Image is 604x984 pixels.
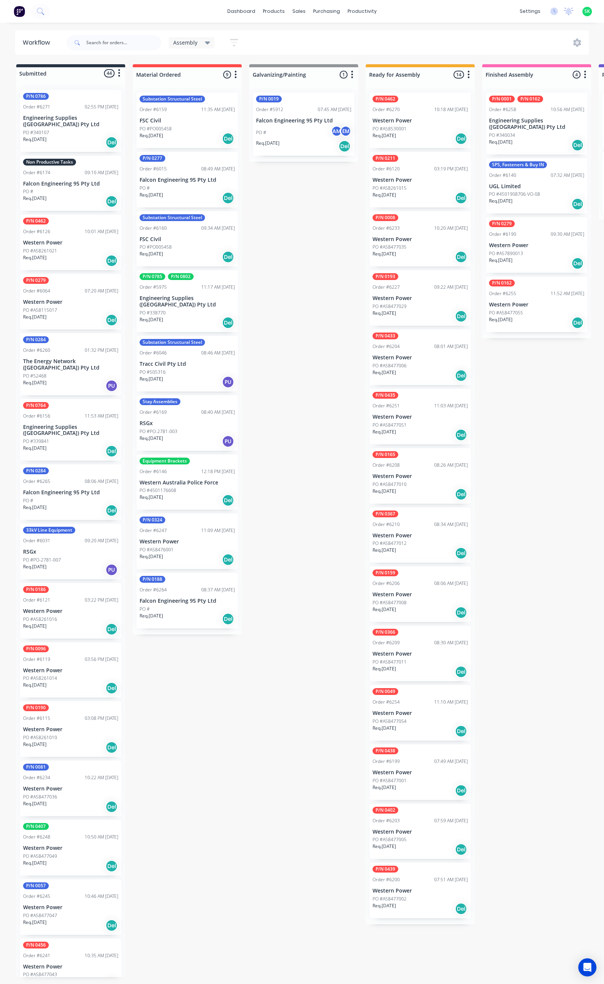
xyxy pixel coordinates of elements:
div: Order #6264 [140,586,167,593]
div: Order #6227 [373,284,400,291]
p: Req. [DATE] [373,547,396,554]
p: PO #A58261015 [373,185,407,192]
div: P/N 0159 [373,569,398,576]
p: Western Power [373,473,468,480]
div: Del [222,133,234,145]
div: SPS, Fasteners & Buy INOrder #614007:32 AM [DATE]UGL LimitedPO #4501908706-VO-08Req.[DATE]Del [486,158,587,214]
p: Falcon Engineering 95 Pty Ltd [140,177,235,183]
div: 02:55 PM [DATE] [85,104,118,110]
div: 09:34 AM [DATE] [201,225,235,232]
p: PO #PO005458 [140,125,172,132]
div: P/N 0188 [140,576,165,583]
p: PO #A58530001 [373,125,407,132]
div: Order #5912 [256,106,283,113]
div: PU [222,435,234,447]
div: 12:18 PM [DATE] [201,468,235,475]
div: Del [338,140,351,152]
div: 03:19 PM [DATE] [434,166,468,172]
div: Del [222,554,234,566]
div: P/N 0096 [23,645,49,652]
div: Del [222,192,234,204]
div: Del [106,741,118,753]
div: Del [455,310,467,322]
div: Del [222,317,234,329]
div: P/N 0785P/N 0802Order #597511:17 AM [DATE]Engineering Supplies ([GEOGRAPHIC_DATA]) Pty LtdPO #338... [137,270,238,332]
div: 33kV Line EquipmentOrder #603109:20 AM [DATE]RSGxPO #PO-2781-007Req.[DATE]PU [20,524,121,579]
p: PO #A58477006 [373,362,407,369]
div: P/N 0211Order #612003:19 PM [DATE]Western PowerPO #A58261015Req.[DATE]Del [370,152,471,207]
p: Req. [DATE] [140,494,163,501]
div: Order #6254 [373,699,400,706]
div: Del [222,251,234,263]
div: Substation Structural SteelOrder #604608:46 AM [DATE]Tracc Civil Pty LtdPO #505316Req.[DATE]PU [137,336,238,391]
div: 08:37 AM [DATE] [201,586,235,593]
div: Order #6126 [23,228,50,235]
div: Order #6270 [373,106,400,113]
p: PO #A58115017 [23,307,57,314]
div: Del [455,251,467,263]
div: P/N 0162 [517,96,543,102]
div: 07:20 AM [DATE] [85,288,118,294]
p: Req. [DATE] [23,563,47,570]
p: Engineering Supplies ([GEOGRAPHIC_DATA]) Pty Ltd [140,295,235,308]
p: PO #A58476001 [140,546,174,553]
div: 09:30 AM [DATE] [551,231,584,238]
p: Western Power [373,710,468,716]
p: PO #A58477055 [489,309,523,316]
div: P/N 0049 [373,688,398,695]
p: PO #PO-2781-003 [140,428,177,435]
p: PO #338770 [140,309,166,316]
div: 10:18 AM [DATE] [434,106,468,113]
div: Del [106,445,118,457]
span: Assembly [173,39,197,46]
div: Equipment Brackets [140,458,190,464]
p: RSGx [140,420,235,427]
div: Non Productive TasksOrder #617409:10 AM [DATE]Falcon Engineering 95 Pty LtdPO #Req.[DATE]Del [20,156,121,211]
p: Western Power [373,177,468,183]
p: Req. [DATE] [373,251,396,257]
p: FSC Civil [140,118,235,124]
div: P/N 0193 [373,273,398,280]
div: P/N 0284 [23,336,49,343]
div: Del [106,504,118,517]
p: PO #A58477008 [373,599,407,606]
p: PO # [140,185,150,192]
div: Del [222,613,234,625]
p: FSC Civil [140,236,235,243]
p: PO #A58477029 [373,303,407,310]
p: Tracc Civil Pty Ltd [140,361,235,367]
div: Order #6169 [140,409,167,416]
div: P/N 0001 [489,96,515,102]
div: P/N 0279 [489,220,515,227]
span: SK [584,8,590,15]
p: PO # [23,497,33,504]
div: P/N 0186 [23,586,49,593]
div: Order #6233 [373,225,400,232]
div: P/N 0438 [373,747,398,754]
a: dashboard [224,6,259,17]
div: 08:34 AM [DATE] [434,521,468,528]
div: Order #6258 [489,106,516,113]
div: 10:56 AM [DATE] [551,106,584,113]
div: 10:01 AM [DATE] [85,228,118,235]
p: Req. [DATE] [373,488,396,495]
div: P/N 0366 [373,629,398,636]
div: Order #6119 [23,656,50,663]
p: Req. [DATE] [23,623,47,630]
div: Del [106,255,118,267]
div: Order #6247 [140,527,167,534]
div: P/N 0159Order #620608:06 AM [DATE]Western PowerPO #A58477008Req.[DATE]Del [370,566,471,622]
p: Req. [DATE] [23,195,47,202]
p: Falcon Engineering 95 Pty Ltd [140,598,235,604]
img: Factory [14,6,25,17]
div: P/N 0190Order #611503:08 PM [DATE]Western PowerPO #A58261010Req.[DATE]Del [20,701,121,757]
div: P/N 0802 [168,273,194,280]
div: Order #6140 [489,172,516,179]
p: Req. [DATE] [489,198,512,204]
p: Western Power [23,726,118,733]
p: PO #340034 [489,132,515,139]
div: 33kV Line Equipment [23,527,75,534]
div: 11:53 AM [DATE] [85,413,118,419]
p: Req. [DATE] [140,553,163,560]
p: The Energy Network ([GEOGRAPHIC_DATA]) Pty Ltd [23,358,118,371]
